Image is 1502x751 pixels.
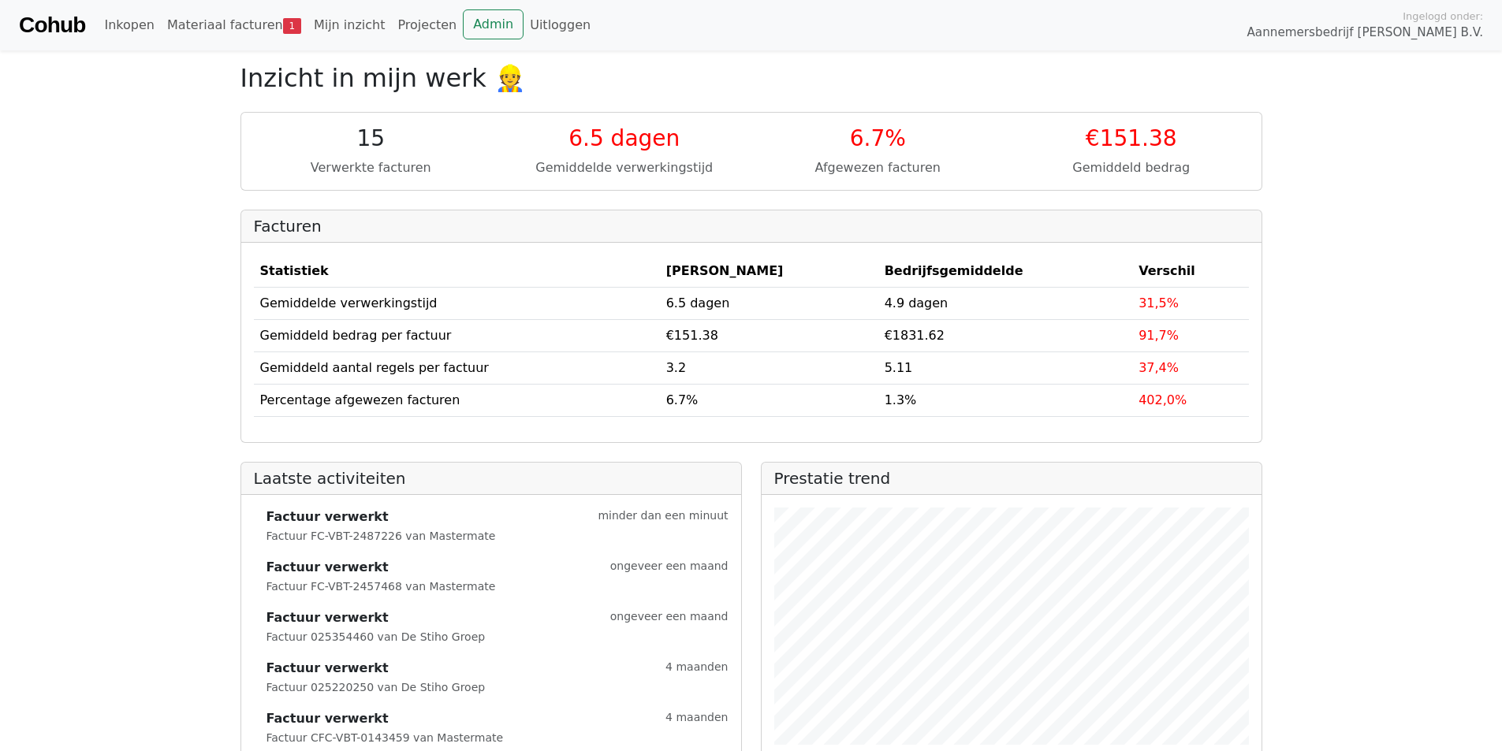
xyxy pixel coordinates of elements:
small: Factuur FC-VBT-2457468 van Mastermate [266,580,496,593]
a: Inkopen [98,9,160,41]
td: €151.38 [660,319,878,351]
td: 3.2 [660,351,878,384]
th: Bedrijfsgemiddelde [878,255,1133,288]
strong: Factuur verwerkt [266,608,389,627]
div: €151.38 [1014,125,1249,152]
small: Factuur FC-VBT-2487226 van Mastermate [266,530,496,542]
td: 1.3% [878,384,1133,416]
span: 37,4% [1139,360,1179,375]
td: 5.11 [878,351,1133,384]
a: Cohub [19,6,85,44]
small: 4 maanden [665,659,728,678]
h2: Laatste activiteiten [254,469,729,488]
small: Factuur CFC-VBT-0143459 van Mastermate [266,731,504,744]
small: ongeveer een maand [610,558,729,577]
small: ongeveer een maand [610,608,729,627]
td: 4.9 dagen [878,287,1133,319]
a: Admin [463,9,524,39]
div: 6.5 dagen [507,125,742,152]
td: Gemiddeld aantal regels per factuur [254,351,660,384]
a: Projecten [391,9,463,41]
strong: Factuur verwerkt [266,659,389,678]
div: Verwerkte facturen [254,158,489,177]
th: [PERSON_NAME] [660,255,878,288]
a: Uitloggen [524,9,597,41]
span: 91,7% [1139,328,1179,343]
td: Percentage afgewezen facturen [254,384,660,416]
div: Gemiddeld bedrag [1014,158,1249,177]
span: Aannemersbedrijf [PERSON_NAME] B.V. [1247,24,1483,42]
td: Gemiddeld bedrag per factuur [254,319,660,351]
div: 15 [254,125,489,152]
small: Factuur 025220250 van De Stiho Groep [266,681,486,693]
span: 402,0% [1139,392,1187,407]
small: 4 maanden [665,709,728,728]
a: Mijn inzicht [307,9,392,41]
span: 31,5% [1139,296,1179,310]
a: Materiaal facturen1 [161,9,307,41]
div: 6.7% [761,125,996,152]
h2: Prestatie trend [774,469,1249,488]
strong: Factuur verwerkt [266,507,389,526]
span: 1 [283,18,301,34]
td: 6.7% [660,384,878,416]
td: Gemiddelde verwerkingstijd [254,287,660,319]
small: Factuur 025354460 van De Stiho Groep [266,630,486,643]
h2: Inzicht in mijn werk 👷 [240,63,1262,93]
th: Statistiek [254,255,660,288]
th: Verschil [1132,255,1248,288]
small: minder dan een minuut [598,507,728,526]
span: Ingelogd onder: [1403,9,1483,24]
h2: Facturen [254,217,1249,236]
strong: Factuur verwerkt [266,558,389,577]
td: €1831.62 [878,319,1133,351]
div: Gemiddelde verwerkingstijd [507,158,742,177]
td: 6.5 dagen [660,287,878,319]
strong: Factuur verwerkt [266,709,389,728]
div: Afgewezen facturen [761,158,996,177]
